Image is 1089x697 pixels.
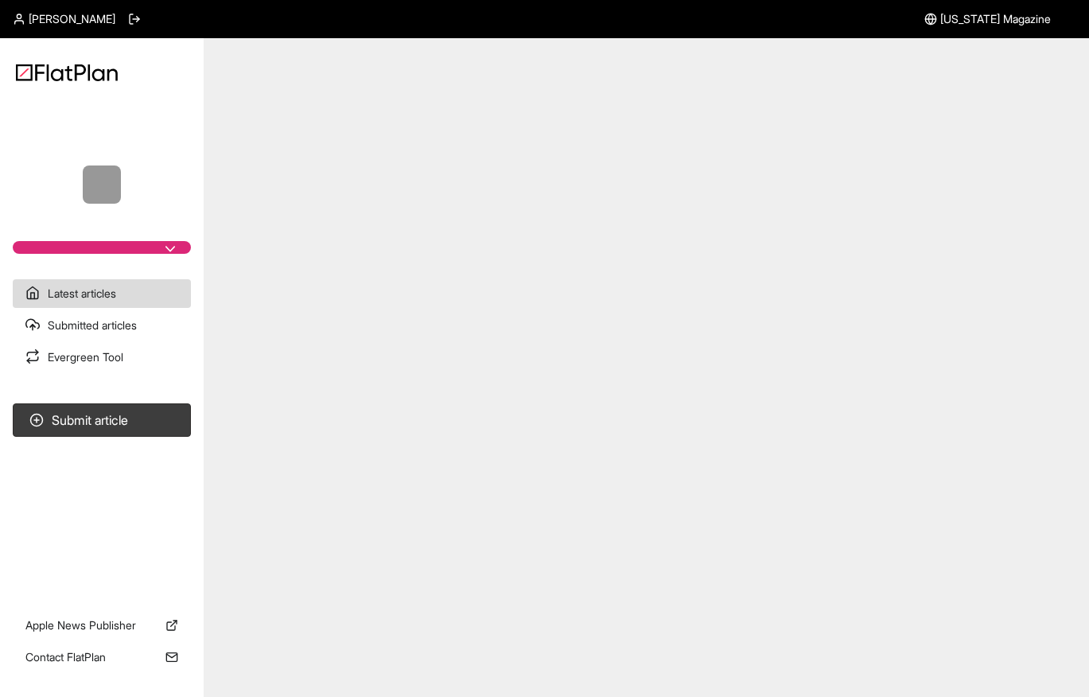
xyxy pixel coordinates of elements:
a: Evergreen Tool [13,343,191,372]
a: Apple News Publisher [13,611,191,640]
a: Submitted articles [13,311,191,340]
span: [US_STATE] Magazine [940,11,1051,27]
a: Contact FlatPlan [13,643,191,672]
a: Latest articles [13,279,191,308]
span: [PERSON_NAME] [29,11,115,27]
a: [PERSON_NAME] [13,11,115,27]
button: Submit article [13,403,191,437]
img: Logo [16,64,118,81]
